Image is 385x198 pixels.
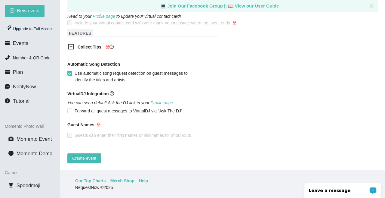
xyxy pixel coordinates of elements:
[72,155,96,162] span: Create event
[75,184,368,191] div: RequestNow © 2025
[139,178,148,184] a: Help
[72,132,193,139] span: Guests can enter their first names or nicknames for shout-outs
[5,5,45,17] button: plus-circleNew event
[160,3,166,8] span: laptop
[10,8,14,14] span: plus-circle
[67,122,94,127] b: Guest Names
[17,183,40,188] span: Speedmoji
[17,151,52,156] span: Momento Demo
[67,153,101,163] button: Create event
[67,29,93,37] span: FEATURES
[8,151,14,156] span: info-circle
[13,55,51,60] span: Number & QR Code
[109,45,114,49] span: question-circle
[78,45,101,49] b: Collect Tips
[110,91,114,96] span: question-circle
[67,100,173,105] i: You can set a default Ask the DJ link in your
[228,3,279,8] a: laptop View our User Guide
[5,23,55,35] div: Upgrade to Full Access
[72,70,197,83] span: Use automatic song request detection on guest messages to identify the titles and artists
[105,45,109,49] span: lock
[8,183,14,188] span: trophy
[67,61,120,68] b: Automatic Song Detection
[75,20,237,25] span: Include your virtual contact card with your thank-you message when the event ends
[13,98,29,104] span: Tutorial
[5,40,10,46] span: calendar
[67,14,181,19] i: Head to your to update your virtual contact card!
[151,100,173,105] a: Profile page
[5,55,10,60] span: phone
[75,178,106,184] a: Our Top Charts
[13,69,23,75] span: Plan
[160,3,228,8] a: laptop Join Our Facebook Group ||
[17,136,52,142] span: Momento Event
[67,91,109,96] b: VirtualDJ Integration
[110,178,134,184] a: Merch Shop
[300,179,385,198] iframe: LiveChat chat widget
[97,122,101,127] span: lock
[72,108,185,114] span: Forward all guest messages to VirtualDJ via "Ask The DJ"
[370,4,373,8] button: close
[8,136,14,141] span: camera
[5,98,10,103] span: info-circle
[17,7,40,14] span: New event
[233,20,237,25] span: lock
[5,84,10,89] span: message
[13,40,28,46] span: Events
[93,14,115,19] a: Profile page
[68,44,74,50] span: plus-square
[5,69,10,74] span: credit-card
[228,3,234,8] span: laptop
[63,40,214,55] div: Collect Tipslockquestion-circle
[13,84,36,90] span: NotifyNow
[7,25,12,31] span: thunderbolt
